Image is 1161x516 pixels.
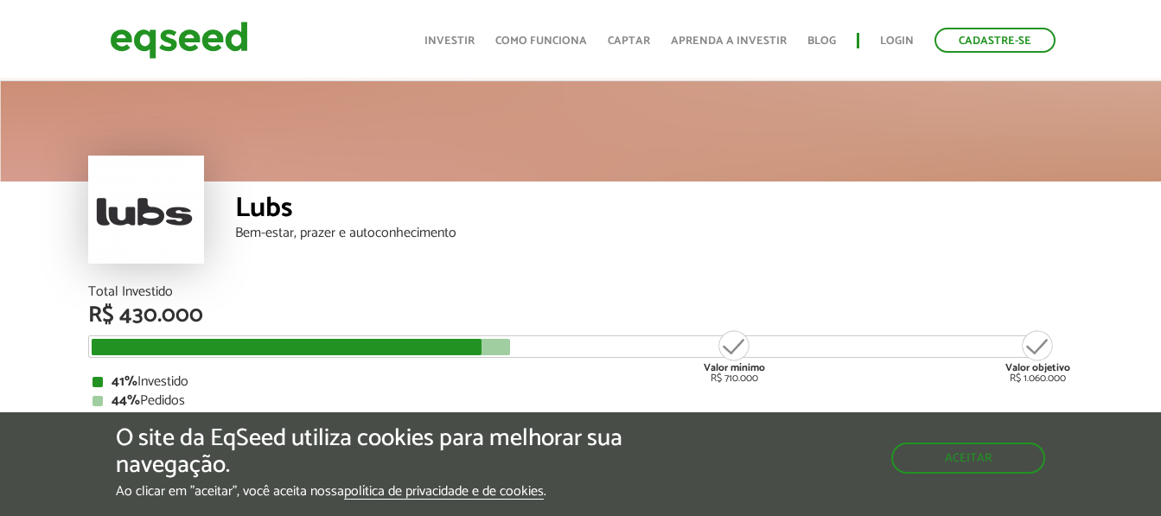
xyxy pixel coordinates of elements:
a: política de privacidade e de cookies [344,485,544,500]
a: Aprenda a investir [671,35,787,47]
div: Investido [92,375,1069,389]
div: R$ 430.000 [88,304,1074,327]
button: Aceitar [891,443,1045,474]
strong: 41% [112,370,137,393]
h5: O site da EqSeed utiliza cookies para melhorar sua navegação. [116,425,673,479]
div: R$ 710.000 [702,328,767,384]
strong: Valor objetivo [1005,360,1070,376]
div: R$ 1.060.000 [1005,328,1070,384]
p: Ao clicar em "aceitar", você aceita nossa . [116,483,673,500]
a: Como funciona [495,35,587,47]
strong: 44% [112,389,140,412]
a: Blog [807,35,836,47]
div: Pedidos [92,394,1069,408]
a: Login [880,35,914,47]
div: Bem-estar, prazer e autoconhecimento [235,226,1074,240]
div: Lubs [235,194,1074,226]
img: EqSeed [110,17,248,63]
a: Captar [608,35,650,47]
a: Investir [424,35,475,47]
a: Cadastre-se [935,28,1056,53]
div: Total Investido [88,285,1074,299]
strong: Valor mínimo [704,360,765,376]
